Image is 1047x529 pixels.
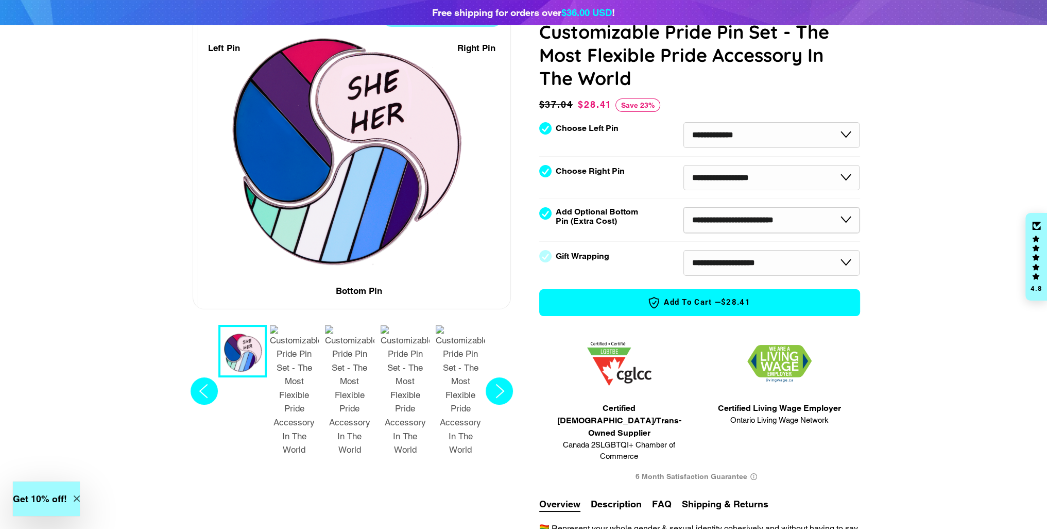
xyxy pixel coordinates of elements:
[381,325,430,457] img: Customizable Pride Pin Set - The Most Flexible Pride Accessory In The World
[270,325,319,457] img: Customizable Pride Pin Set - The Most Flexible Pride Accessory In The World
[483,325,516,461] button: Next slide
[578,99,612,110] span: $28.41
[325,325,374,457] img: Customizable Pride Pin Set - The Most Flexible Pride Accessory In The World
[718,415,841,426] span: Ontario Living Wage Network
[1025,213,1047,301] div: Click to open Judge.me floating reviews tab
[556,167,625,176] label: Choose Right Pin
[218,325,267,377] button: 1 / 7
[436,325,485,457] img: Customizable Pride Pin Set - The Most Flexible Pride Accessory In The World
[208,41,240,55] div: Left Pin
[556,252,609,261] label: Gift Wrapping
[187,325,221,461] button: Previous slide
[539,468,860,487] div: 6 Month Satisfaction Guarantee
[615,98,660,112] span: Save 23%
[721,297,750,308] span: $28.41
[457,41,495,55] div: Right Pin
[556,124,619,133] label: Choose Left Pin
[433,325,488,461] button: 5 / 7
[322,325,377,461] button: 3 / 7
[539,497,580,512] button: Overview
[432,5,615,20] div: Free shipping for orders over !
[652,497,672,511] button: FAQ
[591,497,642,511] button: Description
[555,296,844,309] span: Add to Cart —
[718,402,841,415] span: Certified Living Wage Employer
[539,289,860,316] button: Add to Cart —$28.41
[544,439,695,462] span: Canada 2SLGBTQI+ Chamber of Commerce
[587,342,651,386] img: 1705457225.png
[556,207,642,226] label: Add Optional Bottom Pin (Extra Cost)
[539,20,860,90] h1: Customizable Pride Pin Set - The Most Flexible Pride Accessory In The World
[1030,285,1042,292] div: 4.8
[539,97,576,112] span: $37.04
[682,497,768,511] button: Shipping & Returns
[336,284,382,298] div: Bottom Pin
[377,325,433,461] button: 4 / 7
[267,325,322,461] button: 2 / 7
[561,7,612,18] span: $36.00 USD
[544,402,695,439] span: Certified [DEMOGRAPHIC_DATA]/Trans-Owned Supplier
[747,345,812,383] img: 1706832627.png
